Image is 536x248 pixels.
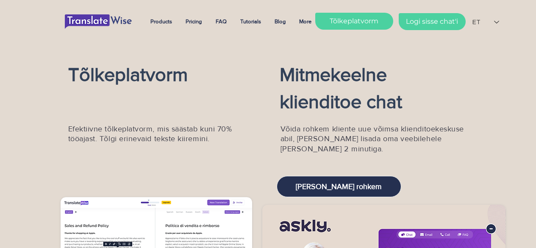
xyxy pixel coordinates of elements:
[277,176,401,197] a: Loe rohkem
[406,17,458,26] span: Logi sisse chat'i
[179,11,209,32] a: Pricing
[280,125,464,153] span: Võida rohkem kliente uue võimsa klienditoekeskuse abil, [PERSON_NAME] lisada oma veebilehele [PER...
[330,17,378,26] span: Tõlkeplatvorm
[144,11,179,32] a: Products
[472,18,480,27] div: ET
[68,125,232,143] span: Efektiivne tõlkeplatvorm, mis säästab kuni 70% tööajast. Tõlgi erinevaid tekste kiiremini.
[65,14,132,29] img: UUS_logo_TW.png
[467,13,505,32] div: Language Selector: Estonian
[295,11,316,32] p: More
[315,13,393,30] a: Tõlkeplatvorm
[211,11,231,32] p: FAQ
[399,13,466,30] a: Logi sisse chat'i
[146,11,176,32] p: Products
[280,91,402,112] span: klienditoe chat
[68,64,188,85] span: Tõlkeplatvorm
[236,11,265,32] p: Tutorials
[270,11,290,32] p: Blog
[144,11,319,32] nav: Site
[280,64,387,85] span: Mitmekeelne
[296,181,382,192] span: [PERSON_NAME] rohkem
[268,11,293,32] a: Blog
[209,11,234,32] a: FAQ
[234,11,268,32] a: Tutorials
[181,11,206,32] p: Pricing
